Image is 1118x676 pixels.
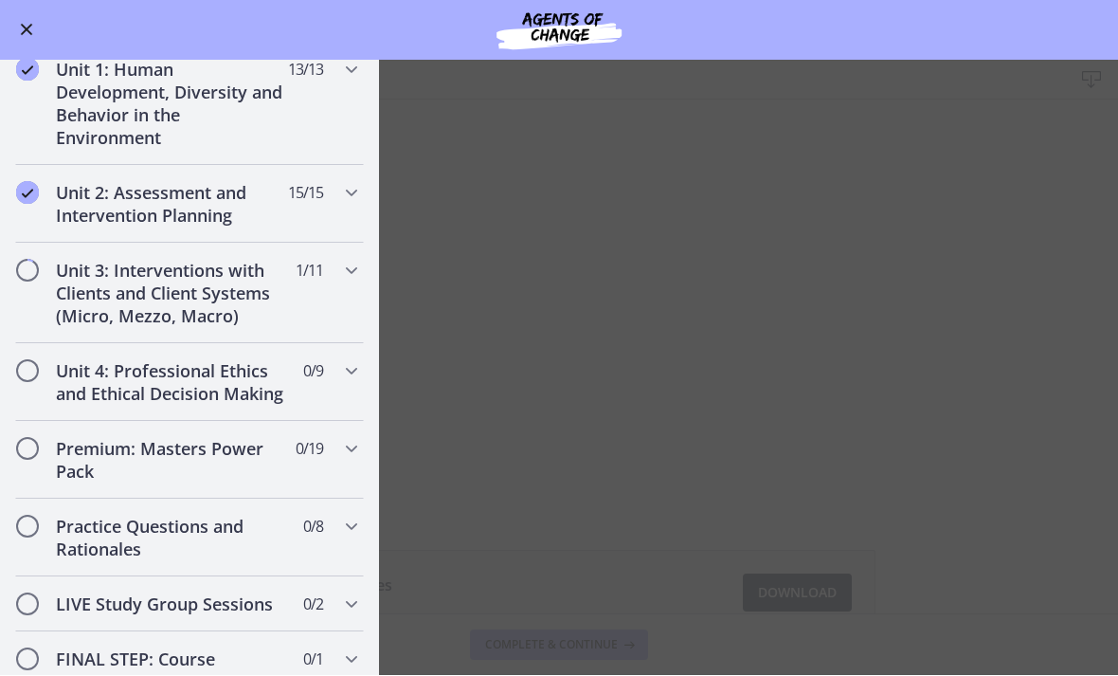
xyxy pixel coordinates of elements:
[303,360,323,383] span: 0 / 9
[56,360,287,406] h2: Unit 4: Professional Ethics and Ethical Decision Making
[56,438,287,484] h2: Premium: Masters Power Pack
[296,260,323,283] span: 1 / 11
[288,182,323,205] span: 15 / 15
[56,59,287,150] h2: Unit 1: Human Development, Diversity and Behavior in the Environment
[303,649,323,671] span: 0 / 1
[56,594,287,616] h2: LIVE Study Group Sessions
[445,8,673,53] img: Agents of Change
[56,516,287,561] h2: Practice Questions and Rationales
[16,59,39,82] i: Completed
[303,594,323,616] span: 0 / 2
[288,59,323,82] span: 13 / 13
[296,438,323,461] span: 0 / 19
[56,260,287,328] h2: Unit 3: Interventions with Clients and Client Systems (Micro, Mezzo, Macro)
[56,182,287,228] h2: Unit 2: Assessment and Intervention Planning
[16,182,39,205] i: Completed
[15,19,38,42] button: Enable menu
[303,516,323,539] span: 0 / 8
